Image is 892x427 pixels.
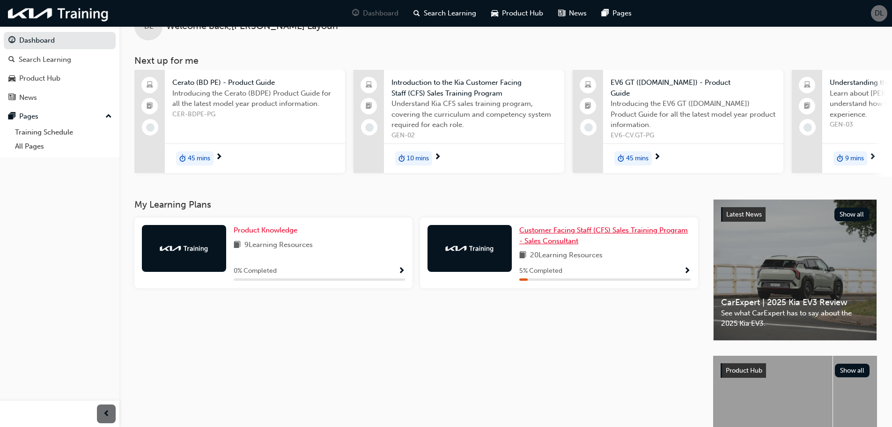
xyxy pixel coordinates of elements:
a: Latest NewsShow all [721,207,869,222]
span: guage-icon [8,37,15,45]
a: guage-iconDashboard [345,4,406,23]
span: next-icon [434,153,441,162]
h3: Next up for me [119,55,892,66]
button: Show Progress [684,265,691,277]
a: pages-iconPages [594,4,639,23]
span: Pages [612,8,632,19]
span: book-icon [519,250,526,262]
span: 9 mins [845,153,864,164]
span: Product Hub [502,8,543,19]
a: Training Schedule [11,125,116,140]
span: CER-BDPE-PG [172,109,338,120]
span: news-icon [8,94,15,102]
a: car-iconProduct Hub [484,4,551,23]
span: pages-icon [8,112,15,121]
span: Understand Kia CFS sales training program, covering the curriculum and competency system required... [391,98,557,130]
span: 5 % Completed [519,266,562,277]
button: Show all [835,364,870,377]
button: Pages [4,108,116,125]
span: 45 mins [626,153,649,164]
a: search-iconSearch Learning [406,4,484,23]
span: News [569,8,587,19]
a: EV6 GT ([DOMAIN_NAME]) - Product GuideIntroducing the EV6 GT ([DOMAIN_NAME]) Product Guide for al... [573,70,783,173]
span: prev-icon [103,408,110,420]
span: duration-icon [837,152,843,165]
span: Introduction to the Kia Customer Facing Staff (CFS) Sales Training Program [391,77,557,98]
span: 0 % Completed [234,266,277,277]
a: news-iconNews [551,4,594,23]
span: duration-icon [398,152,405,165]
a: Cerato (BD PE) - Product GuideIntroducing the Cerato (BDPE) Product Guide for all the latest mode... [134,70,345,173]
span: EV6-CV.GT-PG [611,130,776,141]
span: Introducing the EV6 GT ([DOMAIN_NAME]) Product Guide for all the latest model year product inform... [611,98,776,130]
div: Search Learning [19,54,71,65]
a: Search Learning [4,51,116,68]
span: guage-icon [352,7,359,19]
span: up-icon [105,111,112,123]
a: Product Hub [4,70,116,87]
span: laptop-icon [366,79,372,91]
span: Introducing the Cerato (BDPE) Product Guide for all the latest model year product information. [172,88,338,109]
span: Product Knowledge [234,226,297,234]
a: Customer Facing Staff (CFS) Sales Training Program - Sales Consultant [519,225,691,246]
a: Latest NewsShow allCarExpert | 2025 Kia EV3 ReviewSee what CarExpert has to say about the 2025 Ki... [713,199,877,341]
span: Dashboard [363,8,398,19]
a: Product Knowledge [234,225,301,236]
div: Product Hub [19,73,60,84]
span: See what CarExpert has to say about the 2025 Kia EV3. [721,308,869,329]
h3: My Learning Plans [134,199,698,210]
span: Customer Facing Staff (CFS) Sales Training Program - Sales Consultant [519,226,688,245]
span: GEN-02 [391,130,557,141]
img: kia-training [5,4,112,23]
span: duration-icon [179,152,186,165]
span: learningRecordVerb_NONE-icon [146,123,155,132]
span: 20 Learning Resources [530,250,603,262]
span: learningRecordVerb_NONE-icon [804,123,812,132]
span: learningRecordVerb_NONE-icon [365,123,374,132]
span: learningRecordVerb_NONE-icon [584,123,593,132]
div: News [19,92,37,103]
span: booktick-icon [366,100,372,112]
span: Latest News [726,210,762,218]
button: Show all [834,208,870,221]
span: next-icon [654,153,661,162]
button: DashboardSearch LearningProduct HubNews [4,30,116,108]
a: Introduction to the Kia Customer Facing Staff (CFS) Sales Training ProgramUnderstand Kia CFS sale... [354,70,564,173]
span: 10 mins [407,153,429,164]
button: DL [871,5,887,22]
span: EV6 GT ([DOMAIN_NAME]) - Product Guide [611,77,776,98]
span: Search Learning [424,8,476,19]
span: search-icon [8,56,15,64]
img: kia-training [444,244,495,253]
span: car-icon [491,7,498,19]
span: DL [875,8,884,19]
span: Show Progress [398,267,405,276]
button: Show Progress [398,265,405,277]
span: Cerato (BD PE) - Product Guide [172,77,338,88]
span: laptop-icon [147,79,153,91]
span: laptop-icon [804,79,811,91]
span: booktick-icon [804,100,811,112]
img: kia-training [158,244,210,253]
span: laptop-icon [585,79,591,91]
a: Dashboard [4,32,116,49]
span: CarExpert | 2025 Kia EV3 Review [721,297,869,308]
span: book-icon [234,240,241,251]
a: All Pages [11,139,116,154]
span: search-icon [413,7,420,19]
div: Pages [19,111,38,122]
span: pages-icon [602,7,609,19]
span: duration-icon [618,152,624,165]
span: next-icon [869,153,876,162]
span: Show Progress [684,267,691,276]
a: News [4,89,116,106]
span: booktick-icon [147,100,153,112]
span: next-icon [215,153,222,162]
a: Product HubShow all [721,363,870,378]
span: booktick-icon [585,100,591,112]
span: 45 mins [188,153,210,164]
span: car-icon [8,75,15,83]
span: 9 Learning Resources [244,240,313,251]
